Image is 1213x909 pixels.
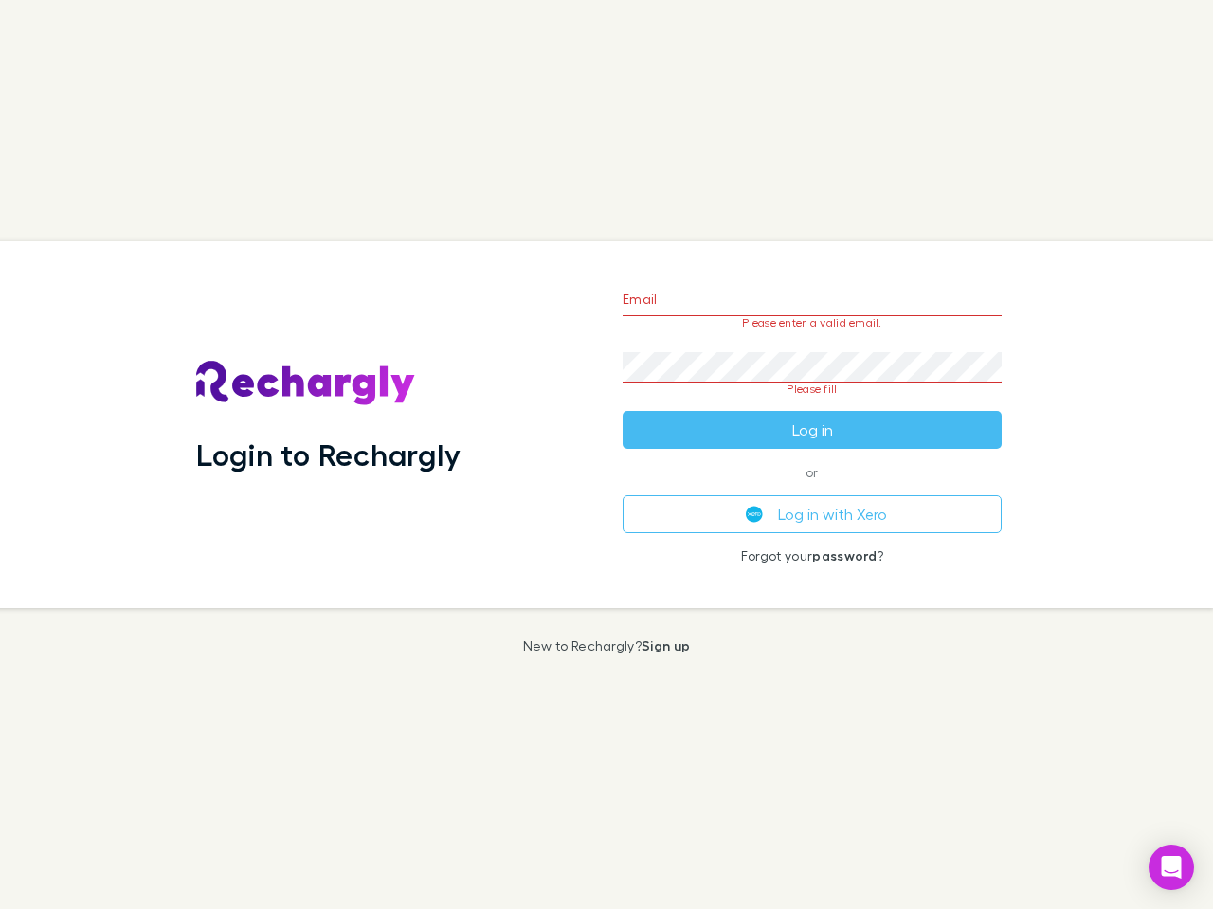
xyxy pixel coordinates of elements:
img: Rechargly's Logo [196,361,416,406]
p: New to Rechargly? [523,638,691,653]
a: Sign up [642,637,690,653]
button: Log in with Xero [623,495,1002,533]
p: Forgot your ? [623,548,1002,563]
button: Log in [623,411,1002,449]
img: Xero's logo [746,506,763,523]
h1: Login to Rechargly [196,437,461,472]
a: password [812,547,877,563]
div: Open Intercom Messenger [1149,845,1194,890]
p: Please fill [623,383,1002,396]
p: Please enter a valid email. [623,316,1002,330]
span: or [623,472,1002,472]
